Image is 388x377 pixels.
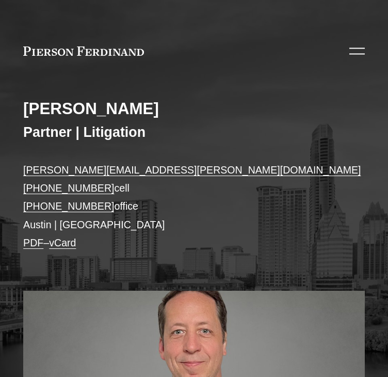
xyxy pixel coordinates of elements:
[23,237,43,248] a: PDF
[23,124,365,141] h3: Partner | Litigation
[23,161,365,252] p: cell office Austin | [GEOGRAPHIC_DATA] –
[49,237,76,248] a: vCard
[23,182,114,194] a: [PHONE_NUMBER]
[23,164,361,176] a: [PERSON_NAME][EMAIL_ADDRESS][PERSON_NAME][DOMAIN_NAME]
[23,99,365,119] h2: [PERSON_NAME]
[23,200,114,212] a: [PHONE_NUMBER]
